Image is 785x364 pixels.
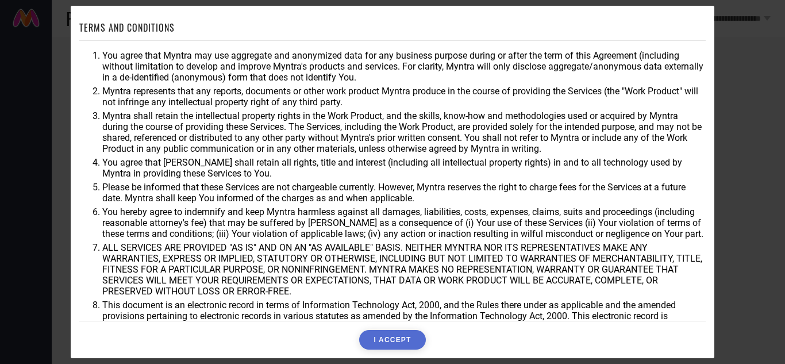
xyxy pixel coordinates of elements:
h1: TERMS AND CONDITIONS [79,21,175,35]
button: I ACCEPT [359,330,425,350]
li: ALL SERVICES ARE PROVIDED "AS IS" AND ON AN "AS AVAILABLE" BASIS. NEITHER MYNTRA NOR ITS REPRESEN... [102,242,706,297]
li: You agree that Myntra may use aggregate and anonymized data for any business purpose during or af... [102,50,706,83]
li: Myntra represents that any reports, documents or other work product Myntra produce in the course ... [102,86,706,108]
li: You agree that [PERSON_NAME] shall retain all rights, title and interest (including all intellect... [102,157,706,179]
li: This document is an electronic record in terms of Information Technology Act, 2000, and the Rules... [102,300,706,332]
li: Please be informed that these Services are not chargeable currently. However, Myntra reserves the... [102,182,706,204]
li: You hereby agree to indemnify and keep Myntra harmless against all damages, liabilities, costs, e... [102,206,706,239]
li: Myntra shall retain the intellectual property rights in the Work Product, and the skills, know-ho... [102,110,706,154]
